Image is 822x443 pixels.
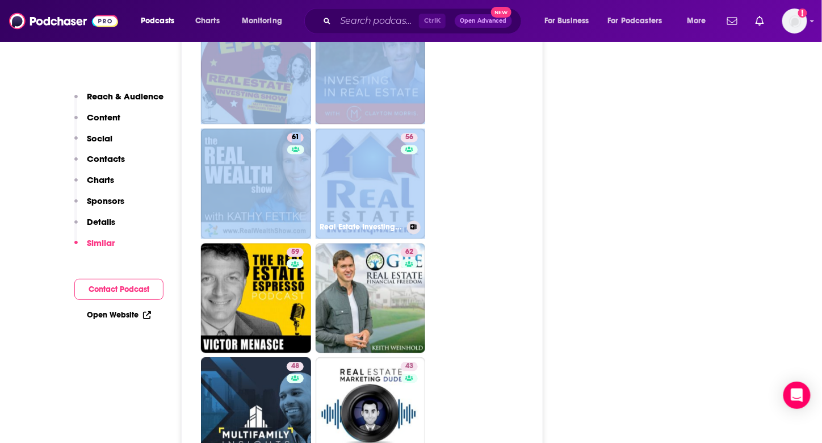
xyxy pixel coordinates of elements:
[401,133,418,143] a: 56
[320,223,402,232] h3: Real Estate Investing Mastery Podcast
[608,13,662,29] span: For Podcasters
[287,362,304,371] a: 48
[74,112,120,133] button: Content
[460,18,507,24] span: Open Advanced
[87,216,115,227] p: Details
[782,9,807,34] img: User Profile
[74,133,112,154] button: Social
[291,247,299,258] span: 59
[87,133,112,144] p: Social
[292,132,299,144] span: 61
[405,361,413,373] span: 43
[291,361,299,373] span: 48
[74,91,163,112] button: Reach & Audience
[87,153,125,164] p: Contacts
[9,10,118,32] img: Podchaser - Follow, Share and Rate Podcasts
[287,248,304,257] a: 59
[87,195,124,206] p: Sponsors
[798,9,807,18] svg: Add a profile image
[782,9,807,34] button: Show profile menu
[401,248,418,257] a: 62
[87,310,151,320] a: Open Website
[87,174,114,185] p: Charts
[234,12,297,30] button: open menu
[74,237,115,258] button: Similar
[401,362,418,371] a: 43
[201,129,311,239] a: 61
[491,7,511,18] span: New
[242,13,282,29] span: Monitoring
[87,112,120,123] p: Content
[87,91,163,102] p: Reach & Audience
[679,12,720,30] button: open menu
[335,12,419,30] input: Search podcasts, credits, & more...
[201,244,311,354] a: 59
[201,14,311,124] a: 62
[287,133,304,143] a: 61
[536,12,603,30] button: open menu
[601,12,679,30] button: open menu
[316,129,426,239] a: 56Real Estate Investing Mastery Podcast
[723,11,742,31] a: Show notifications dropdown
[195,13,220,29] span: Charts
[74,195,124,216] button: Sponsors
[87,237,115,248] p: Similar
[687,13,706,29] span: More
[74,153,125,174] button: Contacts
[455,14,512,28] button: Open AdvancedNew
[751,11,769,31] a: Show notifications dropdown
[141,13,174,29] span: Podcasts
[405,132,413,144] span: 56
[74,216,115,237] button: Details
[74,279,163,300] button: Contact Podcast
[419,14,446,28] span: Ctrl K
[782,9,807,34] span: Logged in as nbaderrubenstein
[405,247,413,258] span: 62
[783,382,811,409] div: Open Intercom Messenger
[133,12,189,30] button: open menu
[315,8,532,34] div: Search podcasts, credits, & more...
[316,244,426,354] a: 62
[74,174,114,195] button: Charts
[316,14,426,124] a: 62
[188,12,227,30] a: Charts
[544,13,589,29] span: For Business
